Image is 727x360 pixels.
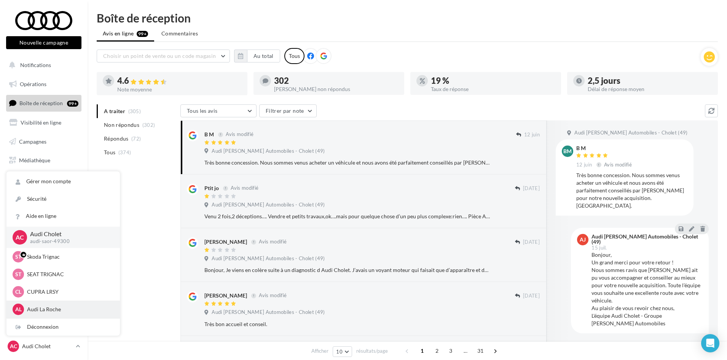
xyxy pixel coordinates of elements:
p: Audi La Roche [27,306,111,313]
div: Audi [PERSON_NAME] Automobiles - Cholet (49) [591,234,701,245]
p: SEAT TRIGNAC [27,270,111,278]
a: Boîte de réception99+ [5,95,83,111]
span: Avis modifié [231,185,258,191]
div: Venu 2 fois,2 déceptions…. Vendre et petits travaux,ok….mais pour quelque chose d’un peu plus com... [204,213,490,220]
span: Opérations [20,81,46,87]
span: Répondus [104,135,129,142]
span: Visibilité en ligne [21,119,61,126]
button: Au total [234,50,280,62]
div: Bonjour, Un grand merci pour votre retour ! Nous sommes ravis que [PERSON_NAME] ait pu vous accom... [591,251,703,327]
span: Commentaires [161,30,198,37]
div: Taux de réponse [431,86,555,92]
span: BM [563,147,572,155]
div: Très bonne concession. Nous sommes venus acheter un véhicule et nous avons été parfaitement conse... [576,171,687,210]
span: [DATE] [523,239,540,246]
button: 10 [333,346,352,357]
div: Tous [284,48,305,64]
span: (72) [131,136,141,142]
span: Notifications [20,62,51,68]
span: ST [15,253,21,261]
span: 12 juin [576,162,592,168]
span: Tous les avis [187,107,218,114]
a: Médiathèque [5,152,83,168]
a: Aide en ligne [6,208,120,225]
p: Audi Cholet [22,342,73,350]
div: Open Intercom Messenger [701,334,719,352]
span: 15 juil. [591,245,607,250]
span: (302) [142,122,155,128]
div: Très bon accueil et conseil. [204,320,490,328]
div: 302 [274,77,398,85]
div: Très bonne concession. Nous sommes venus acheter un véhicule et nous avons été parfaitement conse... [204,159,490,166]
p: CUPRA LRSY [27,288,111,296]
span: (374) [118,149,131,155]
span: ... [459,345,472,357]
a: Sécurité [6,190,120,208]
div: 99+ [67,101,78,107]
div: Ptit jo [204,184,219,192]
span: Audi [PERSON_NAME] Automobiles - Cholet (49) [212,309,325,316]
span: Avis modifié [226,131,253,138]
span: Avis modifié [604,162,632,168]
div: B M [204,131,214,138]
div: [PERSON_NAME] non répondus [274,86,398,92]
span: Non répondus [104,121,139,129]
a: Gérer mon compte [6,173,120,190]
div: B M [576,146,633,151]
a: Campagnes [5,134,83,150]
span: 3 [445,345,457,357]
button: Tous les avis [180,104,257,117]
div: Boîte de réception [97,12,718,24]
div: [PERSON_NAME] [204,292,247,299]
span: AC [10,342,17,350]
span: Avis modifié [259,293,287,299]
div: Bonjour, Je viens en colère suite à un diagnostic d Audi Cholet. J’avais un voyant moteur qui fai... [204,266,490,274]
span: Avis modifié [259,239,287,245]
a: PLV et print personnalisable [5,171,83,194]
span: CL [15,288,21,296]
div: 2,5 jours [588,77,712,85]
span: 31 [474,345,487,357]
span: résultats/page [356,347,388,355]
span: Audi [PERSON_NAME] Automobiles - Cholet (49) [212,202,325,208]
span: 2 [431,345,443,357]
div: 19 % [431,77,555,85]
span: Afficher [311,347,328,355]
div: Déconnexion [6,318,120,336]
span: Campagnes [19,138,46,144]
button: Choisir un point de vente ou un code magasin [97,50,230,62]
button: Filtrer par note [259,104,317,117]
div: Note moyenne [117,87,241,92]
span: 12 juin [524,131,540,138]
button: Au total [247,50,280,62]
span: Audi [PERSON_NAME] Automobiles - Cholet (49) [574,130,687,136]
span: Médiathèque [19,157,50,163]
span: AJ [580,236,586,243]
span: 1 [416,345,428,357]
a: Visibilité en ligne [5,115,83,131]
a: Opérations [5,76,83,92]
div: 4.6 [117,77,241,85]
span: Audi [PERSON_NAME] Automobiles - Cholet (49) [212,148,325,155]
button: Nouvelle campagne [6,36,81,49]
span: 10 [336,349,343,355]
span: AC [16,233,24,242]
span: ST [15,270,21,278]
span: Boîte de réception [19,100,63,106]
div: [PERSON_NAME] [204,238,247,246]
div: Délai de réponse moyen [588,86,712,92]
button: Notifications [5,57,80,73]
span: Tous [104,149,115,156]
span: [DATE] [523,185,540,192]
span: Choisir un point de vente ou un code magasin [103,53,216,59]
p: Skoda Trignac [27,253,111,261]
p: audi-saor-49300 [30,238,108,245]
span: [DATE] [523,293,540,299]
a: AC Audi Cholet [6,339,81,354]
span: Audi [PERSON_NAME] Automobiles - Cholet (49) [212,255,325,262]
p: Audi Cholet [30,230,108,238]
span: AL [15,306,22,313]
